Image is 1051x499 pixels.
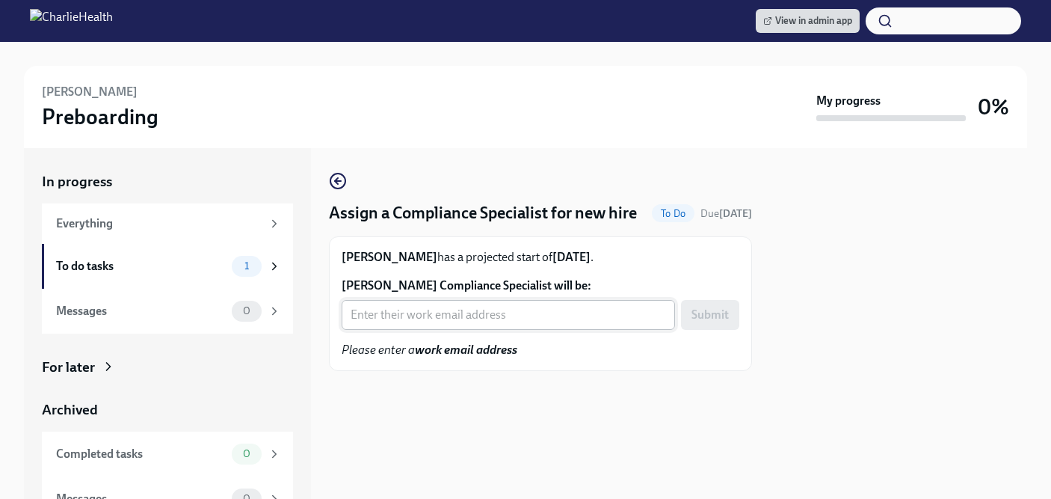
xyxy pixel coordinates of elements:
a: In progress [42,172,293,192]
span: Due [700,207,752,220]
a: View in admin app [756,9,860,33]
span: October 2nd, 2025 09:00 [700,206,752,221]
a: To do tasks1 [42,244,293,289]
img: CharlieHealth [30,9,113,33]
span: 1 [235,260,258,272]
a: For later [42,358,293,377]
a: Messages0 [42,289,293,334]
h3: 0% [978,94,1009,120]
a: Completed tasks0 [42,432,293,477]
strong: [DATE] [552,250,591,264]
strong: [DATE] [719,207,752,220]
a: Everything [42,203,293,244]
strong: work email address [415,343,517,357]
strong: My progress [816,93,881,109]
div: Messages [56,303,226,319]
div: Everything [56,215,262,232]
p: has a projected start of . [342,249,739,266]
label: [PERSON_NAME] Compliance Specialist will be: [342,278,739,294]
span: To Do [652,208,694,219]
div: Completed tasks [56,446,226,462]
h6: [PERSON_NAME] [42,84,138,100]
input: Enter their work email address [342,300,675,330]
div: To do tasks [56,258,226,275]
h3: Preboarding [42,103,158,130]
em: Please enter a [342,343,517,357]
strong: [PERSON_NAME] [342,250,437,264]
div: For later [42,358,95,377]
span: 0 [234,305,259,316]
span: View in admin app [763,13,852,28]
span: 0 [234,448,259,459]
h4: Assign a Compliance Specialist for new hire [329,202,637,224]
a: Archived [42,400,293,420]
